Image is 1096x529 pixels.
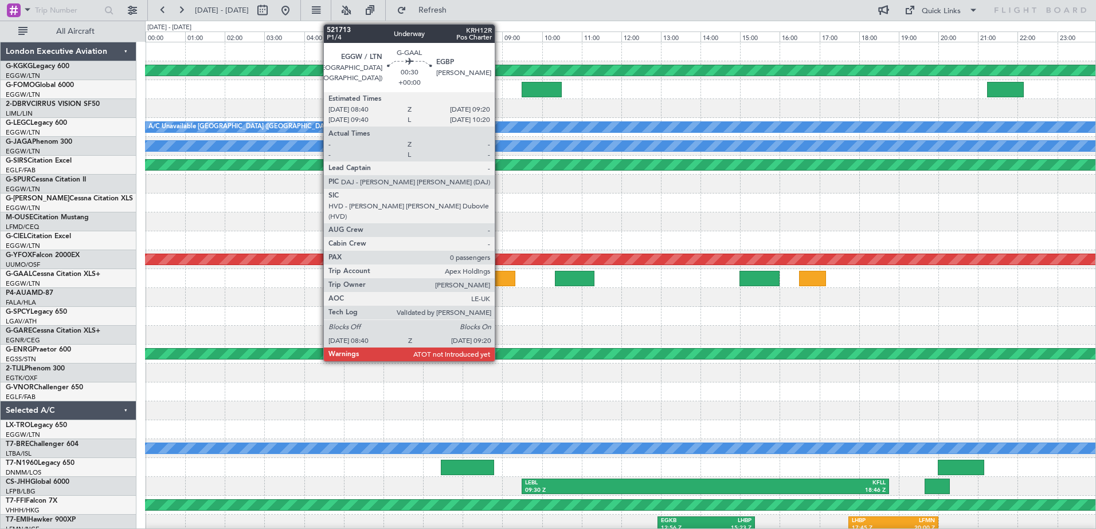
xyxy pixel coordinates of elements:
[6,82,74,89] a: G-FOMOGlobal 6000
[6,90,40,99] a: EGGW/LTN
[893,517,934,525] div: LFMN
[6,422,67,429] a: LX-TROLegacy 650
[6,185,40,194] a: EGGW/LTN
[13,22,124,41] button: All Aircraft
[6,516,76,523] a: T7-EMIHawker 900XP
[6,252,80,259] a: G-YFOXFalcon 2000EX
[6,63,33,70] span: G-KGKG
[700,31,740,42] div: 14:00
[6,109,33,118] a: LIML/LIN
[6,223,39,231] a: LFMD/CEQ
[30,27,121,35] span: All Aircraft
[661,31,700,42] div: 13:00
[344,31,383,42] div: 05:00
[6,441,29,448] span: T7-BRE
[6,346,71,353] a: G-ENRGPraetor 600
[6,233,27,240] span: G-CIEL
[621,31,661,42] div: 12:00
[6,290,32,297] span: P4-AUA
[661,517,706,525] div: EGKB
[6,166,36,175] a: EGLF/FAB
[6,252,32,259] span: G-YFOX
[264,31,304,42] div: 03:00
[542,31,582,42] div: 10:00
[6,309,30,315] span: G-SPCY
[6,271,100,278] a: G-GAALCessna Citation XLS+
[582,31,621,42] div: 11:00
[6,422,30,429] span: LX-TRO
[780,31,819,42] div: 16:00
[6,120,67,127] a: G-LEGCLegacy 600
[706,487,886,495] div: 18:46 Z
[147,23,191,33] div: [DATE] - [DATE]
[706,479,886,487] div: KFLL
[6,460,38,467] span: T7-N1960
[502,31,542,42] div: 09:00
[6,242,40,250] a: EGGW/LTN
[706,517,751,525] div: LHBP
[6,260,40,269] a: UUMO/OSF
[6,233,71,240] a: G-CIELCitation Excel
[6,431,40,439] a: EGGW/LTN
[6,139,72,145] a: G-JAGAPhenom 300
[6,487,36,496] a: LFPB/LBG
[6,195,69,202] span: G-[PERSON_NAME]
[922,6,961,17] div: Quick Links
[6,365,25,372] span: 2-TIJL
[6,336,40,345] a: EGNR/CEG
[6,346,33,353] span: G-ENRG
[525,487,706,495] div: 09:30 Z
[978,31,1017,42] div: 21:00
[6,317,37,326] a: LGAV/ATH
[6,139,32,145] span: G-JAGA
[148,119,335,136] div: A/C Unavailable [GEOGRAPHIC_DATA] ([GEOGRAPHIC_DATA])
[6,479,30,485] span: CS-JHH
[6,82,35,89] span: G-FOMO
[6,506,40,515] a: VHHH/HKG
[6,374,37,382] a: EGTK/OXF
[6,128,40,137] a: EGGW/LTN
[146,31,185,42] div: 00:00
[6,72,40,80] a: EGGW/LTN
[225,31,264,42] div: 02:00
[899,31,938,42] div: 19:00
[6,120,30,127] span: G-LEGC
[6,101,31,108] span: 2-DBRV
[6,498,26,504] span: T7-FFI
[6,195,133,202] a: G-[PERSON_NAME]Cessna Citation XLS
[6,176,86,183] a: G-SPURCessna Citation II
[740,31,780,42] div: 15:00
[6,309,67,315] a: G-SPCYLegacy 650
[938,31,978,42] div: 20:00
[6,327,100,334] a: G-GARECessna Citation XLS+
[6,176,31,183] span: G-SPUR
[820,31,859,42] div: 17:00
[304,31,344,42] div: 04:00
[6,298,36,307] a: FALA/HLA
[6,365,65,372] a: 2-TIJLPhenom 300
[463,31,502,42] div: 08:00
[6,147,40,156] a: EGGW/LTN
[6,157,72,164] a: G-SIRSCitation Excel
[6,279,40,288] a: EGGW/LTN
[6,157,28,164] span: G-SIRS
[6,384,83,391] a: G-VNORChallenger 650
[6,204,40,212] a: EGGW/LTN
[1017,31,1057,42] div: 22:00
[6,101,100,108] a: 2-DBRVCIRRUS VISION SF50
[859,31,899,42] div: 18:00
[6,214,89,221] a: M-OUSECitation Mustang
[383,31,423,42] div: 06:00
[6,214,33,221] span: M-OUSE
[185,31,225,42] div: 01:00
[6,479,69,485] a: CS-JHHGlobal 6000
[6,441,79,448] a: T7-BREChallenger 604
[195,5,249,15] span: [DATE] - [DATE]
[6,449,32,458] a: LTBA/ISL
[6,327,32,334] span: G-GARE
[6,460,75,467] a: T7-N1960Legacy 650
[392,1,460,19] button: Refresh
[525,479,706,487] div: LEBL
[6,355,36,364] a: EGSS/STN
[899,1,984,19] button: Quick Links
